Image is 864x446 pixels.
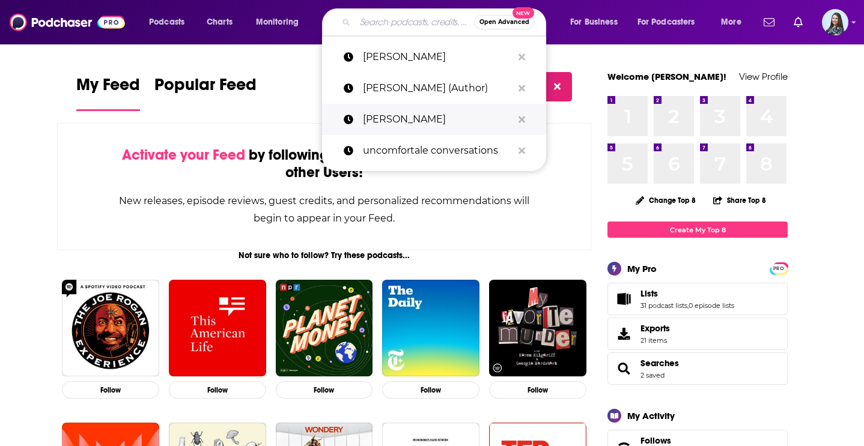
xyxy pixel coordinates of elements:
a: Lists [640,288,734,299]
p: Ruby Warrington (Author) [363,73,513,104]
span: Searches [607,352,788,385]
button: open menu [562,13,633,32]
span: Monitoring [256,14,299,31]
div: by following Podcasts, Creators, Lists, and other Users! [118,146,531,181]
a: Exports [607,318,788,350]
span: Charts [207,14,233,31]
a: Show notifications dropdown [789,12,808,32]
a: My Feed [76,74,140,111]
button: Share Top 8 [713,188,767,212]
span: My Feed [76,74,140,102]
button: Follow [382,381,479,399]
a: 31 podcast lists [640,301,687,310]
img: The Daily [382,280,479,377]
span: Popular Feed [154,74,257,102]
a: [PERSON_NAME] (Author) [322,73,546,104]
a: Follows [640,435,751,446]
a: Lists [612,291,636,307]
img: User Profile [822,9,848,35]
span: Podcasts [149,14,184,31]
a: [PERSON_NAME] [322,104,546,135]
input: Search podcasts, credits, & more... [355,13,474,32]
img: The Joe Rogan Experience [62,280,159,377]
p: Josh Szeps [363,104,513,135]
button: Follow [62,381,159,399]
p: uncomfortale conversations [363,135,513,166]
img: Podchaser - Follow, Share and Rate Podcasts [10,11,125,34]
a: 0 episode lists [689,301,734,310]
div: New releases, episode reviews, guest credits, and personalized recommendations will begin to appe... [118,192,531,227]
span: Lists [607,283,788,315]
img: My Favorite Murder with Karen Kilgariff and Georgia Hardstark [489,280,586,377]
span: For Business [570,14,618,31]
a: Popular Feed [154,74,257,111]
img: Planet Money [276,280,373,377]
a: Searches [612,360,636,377]
button: Follow [169,381,266,399]
a: [PERSON_NAME] [322,41,546,73]
span: Open Advanced [479,19,529,25]
span: Exports [640,323,670,334]
img: This American Life [169,280,266,377]
a: Show notifications dropdown [759,12,779,32]
a: PRO [771,264,786,273]
button: Open AdvancedNew [474,15,535,29]
div: My Pro [627,263,657,274]
span: Logged in as brookefortierpr [822,9,848,35]
button: open menu [248,13,314,32]
span: Follows [640,435,671,446]
span: , [687,301,689,310]
a: uncomfortale conversations [322,135,546,166]
span: New [513,7,534,19]
span: For Podcasters [637,14,695,31]
div: Search podcasts, credits, & more... [333,8,558,36]
button: Change Top 8 [628,193,703,208]
button: open menu [713,13,756,32]
div: Not sure who to follow? Try these podcasts... [57,250,591,261]
span: Activate your Feed [122,146,245,164]
button: open menu [141,13,200,32]
button: Follow [276,381,373,399]
a: 2 saved [640,371,665,379]
span: Exports [612,325,636,342]
a: Welcome [PERSON_NAME]! [607,71,726,82]
a: Charts [199,13,240,32]
a: View Profile [739,71,788,82]
button: open menu [630,13,713,32]
div: My Activity [627,410,675,421]
span: More [721,14,741,31]
span: Lists [640,288,658,299]
p: Ruby Warrington [363,41,513,73]
a: Searches [640,358,679,369]
button: Show profile menu [822,9,848,35]
button: Follow [489,381,586,399]
span: 21 items [640,336,670,345]
a: Create My Top 8 [607,221,788,238]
